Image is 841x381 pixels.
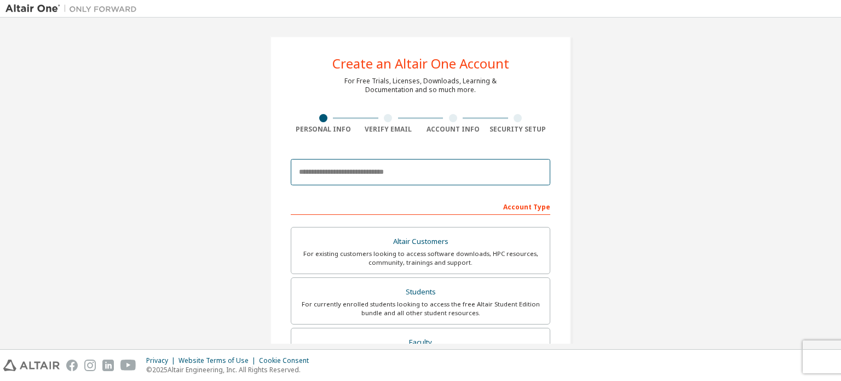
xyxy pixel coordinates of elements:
[298,249,543,267] div: For existing customers looking to access software downloads, HPC resources, community, trainings ...
[291,125,356,134] div: Personal Info
[486,125,551,134] div: Security Setup
[102,360,114,371] img: linkedin.svg
[298,285,543,300] div: Students
[84,360,96,371] img: instagram.svg
[356,125,421,134] div: Verify Email
[120,360,136,371] img: youtube.svg
[298,234,543,249] div: Altair Customers
[298,335,543,350] div: Faculty
[298,300,543,317] div: For currently enrolled students looking to access the free Altair Student Edition bundle and all ...
[3,360,60,371] img: altair_logo.svg
[178,356,259,365] div: Website Terms of Use
[259,356,315,365] div: Cookie Consent
[420,125,486,134] div: Account Info
[146,365,315,374] p: © 2025 Altair Engineering, Inc. All Rights Reserved.
[344,77,497,94] div: For Free Trials, Licenses, Downloads, Learning & Documentation and so much more.
[5,3,142,14] img: Altair One
[146,356,178,365] div: Privacy
[291,197,550,215] div: Account Type
[66,360,78,371] img: facebook.svg
[332,57,509,70] div: Create an Altair One Account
